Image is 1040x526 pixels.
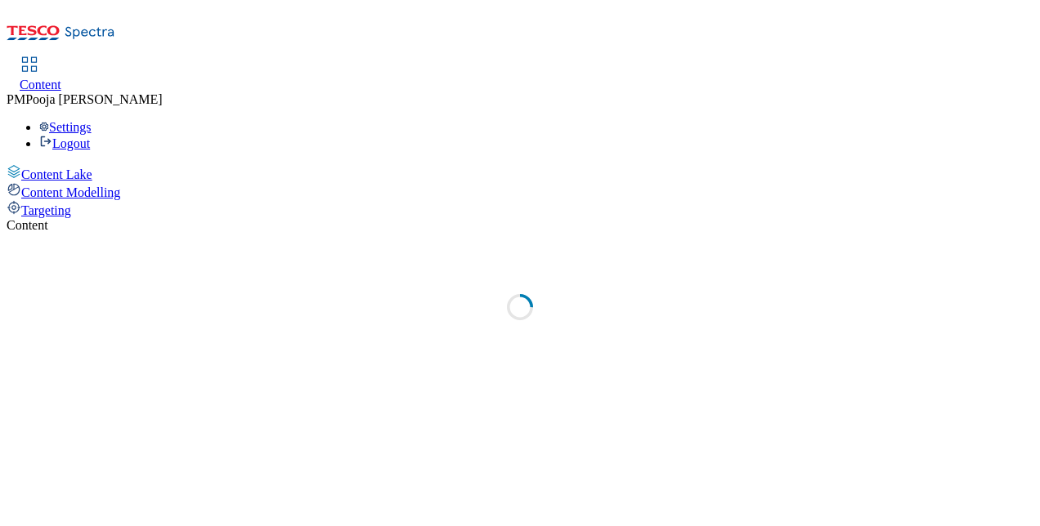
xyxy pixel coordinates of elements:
[20,58,61,92] a: Content
[7,218,1033,233] div: Content
[20,78,61,91] span: Content
[7,200,1033,218] a: Targeting
[39,136,90,150] a: Logout
[7,92,25,106] span: PM
[21,185,120,199] span: Content Modelling
[21,203,71,217] span: Targeting
[7,164,1033,182] a: Content Lake
[7,182,1033,200] a: Content Modelling
[39,120,92,134] a: Settings
[21,167,92,181] span: Content Lake
[25,92,163,106] span: Pooja [PERSON_NAME]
